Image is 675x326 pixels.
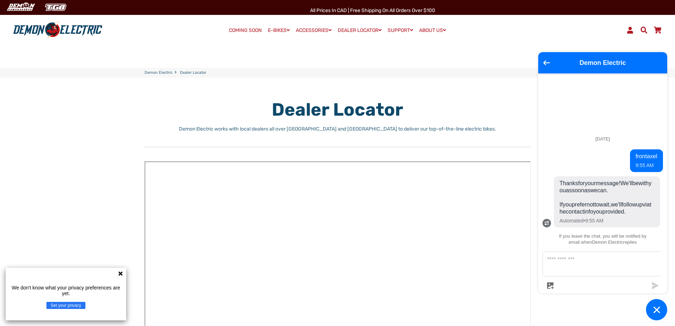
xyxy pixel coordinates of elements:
a: DEALER LOCATOR [335,25,384,35]
a: ACCESSORIES [293,25,334,35]
p: We don't know what your privacy preferences are yet. [9,285,123,296]
span: All Prices in CAD | Free shipping on all orders over $100 [310,7,435,13]
a: E-BIKES [265,25,292,35]
a: Demon Electric [145,70,173,76]
h1: Dealer Locator [145,99,531,120]
img: TGB Canada [41,1,70,13]
img: Demon Electric logo [11,21,105,39]
a: COMING SOON [226,26,264,35]
button: Set your privacy [46,302,85,309]
a: SUPPORT [385,25,416,35]
span: Dealer Locator [180,70,206,76]
img: Demon Electric [4,1,38,13]
inbox-online-store-chat: Shopify online store chat [536,52,669,320]
div: Demon Electric works with local dealers all over [GEOGRAPHIC_DATA] and [GEOGRAPHIC_DATA] to deliv... [145,125,531,133]
a: ABOUT US [417,25,449,35]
